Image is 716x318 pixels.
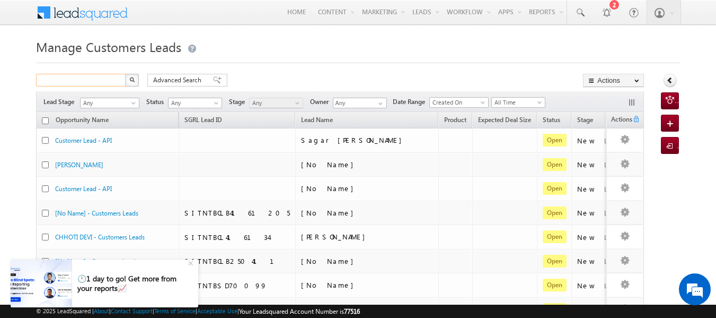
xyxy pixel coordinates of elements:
[607,114,633,127] span: Actions
[373,98,386,109] a: Show All Items
[333,98,387,108] input: Type to Search
[301,184,359,193] span: [No Name]
[184,281,290,290] div: SITNTBSD70099
[179,114,227,128] a: SGRL Lead ID
[55,185,112,193] a: Customer Lead - API
[543,158,567,171] span: Open
[36,306,360,316] span: © 2025 LeadSquared | | | | |
[55,257,138,265] a: [No Name] - Customers Leads
[146,97,168,107] span: Status
[50,114,114,128] a: Opportunity Name
[543,207,567,219] span: Open
[36,38,181,55] span: Manage Customers Leads
[301,135,407,144] span: Sagar [PERSON_NAME]
[301,160,359,169] span: [No Name]
[184,233,290,242] div: SITNTBCL416134
[55,136,112,144] a: Customer Lead - API
[55,161,103,169] a: [PERSON_NAME]
[492,98,542,107] span: All Time
[168,98,222,108] a: Any
[543,182,567,195] span: Open
[42,117,49,124] input: Check all records
[197,307,237,314] a: Acceptable Use
[11,260,72,307] img: pictures
[184,256,290,266] div: SITNTBCLB250411
[111,307,153,314] a: Contact Support
[577,136,630,145] div: New Lead
[430,98,485,107] span: Created On
[577,281,630,290] div: New Lead
[478,116,531,124] span: Expected Deal Size
[577,208,630,218] div: New Lead
[80,98,139,108] a: Any
[543,134,567,147] span: Open
[577,256,630,266] div: New Lead
[543,230,567,243] span: Open
[537,114,565,128] a: Status
[577,160,630,169] div: New Lead
[55,209,138,217] a: [No Name] - Customers Leads
[250,98,300,108] span: Any
[577,233,630,242] div: New Lead
[543,279,567,291] span: Open
[43,97,78,107] span: Lead Stage
[301,208,359,217] span: [No Name]
[94,307,109,314] a: About
[577,116,593,124] span: Stage
[229,97,249,107] span: Stage
[429,97,489,108] a: Created On
[572,114,598,128] a: Stage
[239,307,360,315] span: Your Leadsquared Account Number is
[473,114,536,128] a: Expected Deal Size
[153,75,205,85] span: Advanced Search
[169,98,219,108] span: Any
[344,307,360,315] span: 77516
[55,233,145,241] a: CHHOTI DEVI - Customers Leads
[491,97,545,108] a: All Time
[81,98,136,108] span: Any
[444,116,466,124] span: Product
[56,116,109,124] span: Opportunity Name
[301,232,370,241] span: [PERSON_NAME]
[543,255,567,268] span: Open
[301,280,359,289] span: [No Name]
[154,307,196,314] a: Terms of Service
[129,77,135,82] img: Search
[301,256,359,265] span: [No Name]
[249,98,303,108] a: Any
[543,303,567,316] span: Open
[184,116,222,124] span: SGRL Lead ID
[77,274,187,293] div: 🕛1 day to go! Get more from your reports📈
[310,97,333,107] span: Owner
[296,114,338,128] span: Lead Name
[393,97,429,107] span: Date Range
[185,256,198,269] div: +
[577,184,630,194] div: New Lead
[184,208,290,218] div: SITNTBCLB4161205
[583,74,644,87] button: Actions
